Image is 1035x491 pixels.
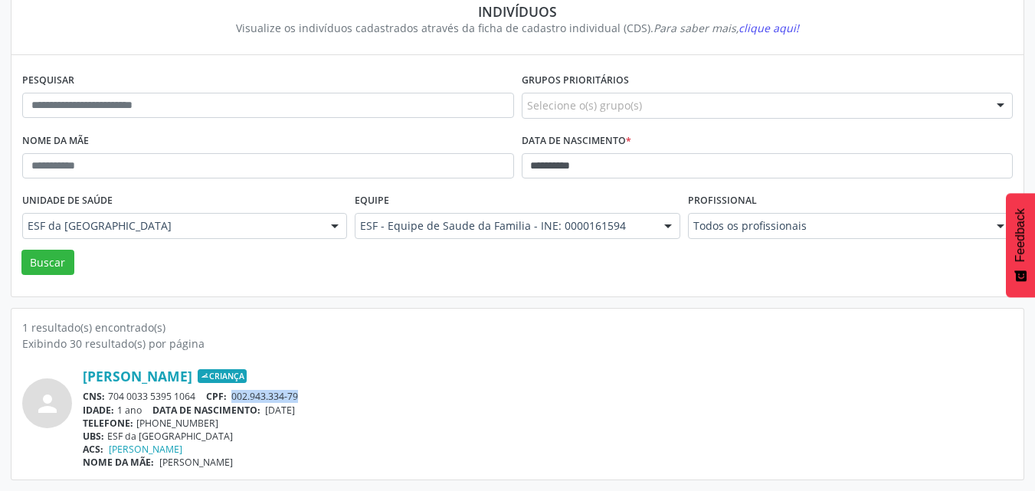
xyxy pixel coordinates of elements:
[265,404,295,417] span: [DATE]
[1014,208,1027,262] span: Feedback
[83,390,1013,403] div: 704 0033 5395 1064
[83,390,105,403] span: CNS:
[83,417,133,430] span: TELEFONE:
[22,336,1013,352] div: Exibindo 30 resultado(s) por página
[152,404,260,417] span: DATA DE NASCIMENTO:
[693,218,981,234] span: Todos os profissionais
[22,129,89,153] label: Nome da mãe
[34,390,61,417] i: person
[739,21,799,35] span: clique aqui!
[109,443,182,456] a: [PERSON_NAME]
[159,456,233,469] span: [PERSON_NAME]
[231,390,298,403] span: 002.943.334-79
[83,443,103,456] span: ACS:
[83,456,154,469] span: NOME DA MÃE:
[360,218,648,234] span: ESF - Equipe de Saude da Familia - INE: 0000161594
[1006,193,1035,297] button: Feedback - Mostrar pesquisa
[83,417,1013,430] div: [PHONE_NUMBER]
[522,129,631,153] label: Data de nascimento
[83,404,114,417] span: IDADE:
[83,368,192,385] a: [PERSON_NAME]
[527,97,642,113] span: Selecione o(s) grupo(s)
[688,189,757,213] label: Profissional
[33,20,1002,36] div: Visualize os indivíduos cadastrados através da ficha de cadastro individual (CDS).
[33,3,1002,20] div: Indivíduos
[83,404,1013,417] div: 1 ano
[206,390,227,403] span: CPF:
[22,189,113,213] label: Unidade de saúde
[22,69,74,93] label: Pesquisar
[653,21,799,35] i: Para saber mais,
[522,69,629,93] label: Grupos prioritários
[355,189,389,213] label: Equipe
[21,250,74,276] button: Buscar
[198,369,247,383] span: Criança
[83,430,104,443] span: UBS:
[22,319,1013,336] div: 1 resultado(s) encontrado(s)
[28,218,316,234] span: ESF da [GEOGRAPHIC_DATA]
[83,430,1013,443] div: ESF da [GEOGRAPHIC_DATA]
